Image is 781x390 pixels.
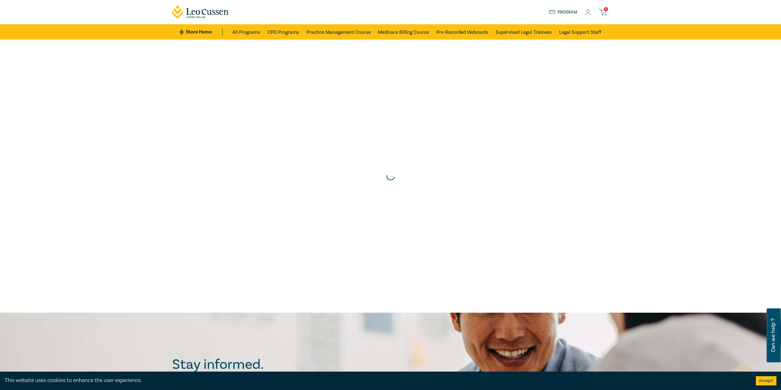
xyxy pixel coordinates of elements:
[604,7,608,11] span: 0
[180,29,222,35] a: Store Home
[268,24,299,40] a: CPD Programs
[378,24,429,40] a: Medicare Billing Course
[549,9,578,16] a: Program
[5,376,747,384] div: This website uses cookies to enhance the user experience.
[436,24,488,40] a: Pre-Recorded Webcasts
[770,312,776,359] span: Can we help ?
[232,24,260,40] a: All Programs
[559,24,601,40] a: Legal Support Staff
[756,376,776,385] button: Accept cookies
[307,24,371,40] a: Practice Management Course
[496,24,552,40] a: Supervised Legal Trainees
[172,357,317,373] h2: Stay informed.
